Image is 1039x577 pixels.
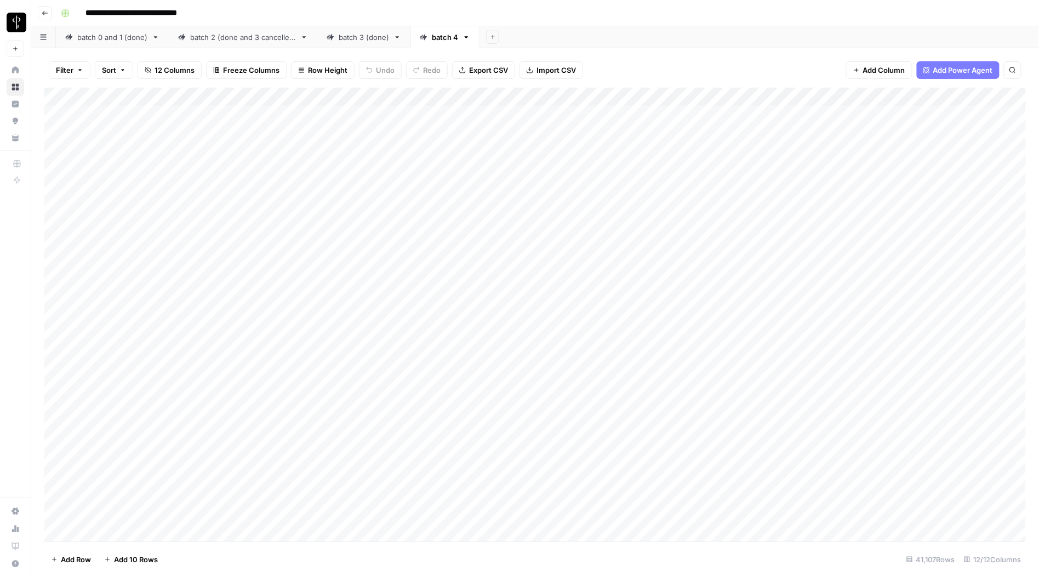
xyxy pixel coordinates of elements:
a: batch 0 and 1 (done) [56,26,169,48]
a: Opportunities [7,112,24,130]
span: Add 10 Rows [114,554,158,565]
a: Usage [7,520,24,538]
a: Learning Hub [7,538,24,555]
span: Add Column [863,65,905,76]
button: Sort [95,61,133,79]
div: batch 2 (done and 3 cancelled) [190,32,296,43]
img: LP Production Workloads Logo [7,13,26,32]
span: Freeze Columns [223,65,279,76]
a: batch 3 (done) [317,26,410,48]
button: Import CSV [519,61,583,79]
button: Add Power Agent [917,61,1000,79]
span: Filter [56,65,73,76]
span: Export CSV [469,65,508,76]
button: Redo [406,61,448,79]
button: Undo [359,61,402,79]
button: Add Column [846,61,912,79]
button: Freeze Columns [206,61,287,79]
div: batch 3 (done) [339,32,389,43]
span: 12 Columns [155,65,195,76]
a: Insights [7,95,24,113]
button: 12 Columns [138,61,202,79]
div: batch 4 [432,32,458,43]
span: Add Row [61,554,91,565]
span: Add Power Agent [933,65,993,76]
a: Browse [7,78,24,96]
button: Filter [49,61,90,79]
div: batch 0 and 1 (done) [77,32,147,43]
button: Help + Support [7,555,24,573]
a: batch 2 (done and 3 cancelled) [169,26,317,48]
span: Undo [376,65,395,76]
button: Export CSV [452,61,515,79]
div: 12/12 Columns [960,551,1026,568]
span: Redo [423,65,441,76]
span: Sort [102,65,116,76]
a: Your Data [7,129,24,147]
div: 41,107 Rows [902,551,960,568]
a: Home [7,61,24,79]
button: Add Row [44,551,98,568]
button: Add 10 Rows [98,551,164,568]
a: Settings [7,503,24,520]
button: Workspace: LP Production Workloads [7,9,24,36]
button: Row Height [291,61,355,79]
span: Import CSV [536,65,576,76]
span: Row Height [308,65,347,76]
a: batch 4 [410,26,479,48]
